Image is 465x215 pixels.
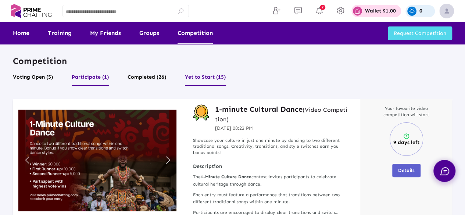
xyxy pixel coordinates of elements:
img: timer.svg [403,132,410,140]
img: logo [11,2,51,20]
p: Wallet $1.00 [365,8,396,14]
p: Each entry must feature a performance that transitions between two different traditional songs wi... [193,191,349,205]
button: Voting Open (5) [13,72,53,86]
a: Home [13,22,29,44]
span: Details [398,168,415,173]
p: [DATE] 08:23 PM [215,125,349,132]
span: 7 [320,5,325,10]
img: competition-badge.svg [193,104,210,121]
strong: Description [193,163,349,170]
p: Your favourite video competition will start [373,105,439,118]
p: 9 days left [393,140,419,146]
img: img [439,4,454,18]
p: 0 [419,8,422,14]
h3: 1-minute Cultural Dance [215,104,349,123]
a: Competition [178,22,213,44]
div: Next slide [163,152,173,168]
p: The contest invites participants to celebrate cultural heritage through dance. [193,173,349,187]
img: chat.svg [440,167,449,175]
a: Groups [139,22,159,44]
button: Completed (26) [128,72,167,86]
button: Details [392,164,421,177]
button: Participate (1) [72,72,109,86]
span: Request Competition [394,30,446,36]
div: Previous slide [22,152,32,168]
a: My Friends [90,22,121,44]
a: 1-minute Cultural Dance(Video Competition) [215,104,349,123]
p: Competition [13,55,452,67]
p: Showcase your culture in just one minute by dancing to two different traditional songs. Creativit... [193,137,349,156]
button: Yet to Start (15) [185,72,226,86]
strong: 1-Minute Culture Dance [201,174,251,179]
a: Training [48,22,72,44]
button: Request Competition [388,26,452,40]
img: compititionbanner1752866580-soIhN.jpg [18,110,176,211]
